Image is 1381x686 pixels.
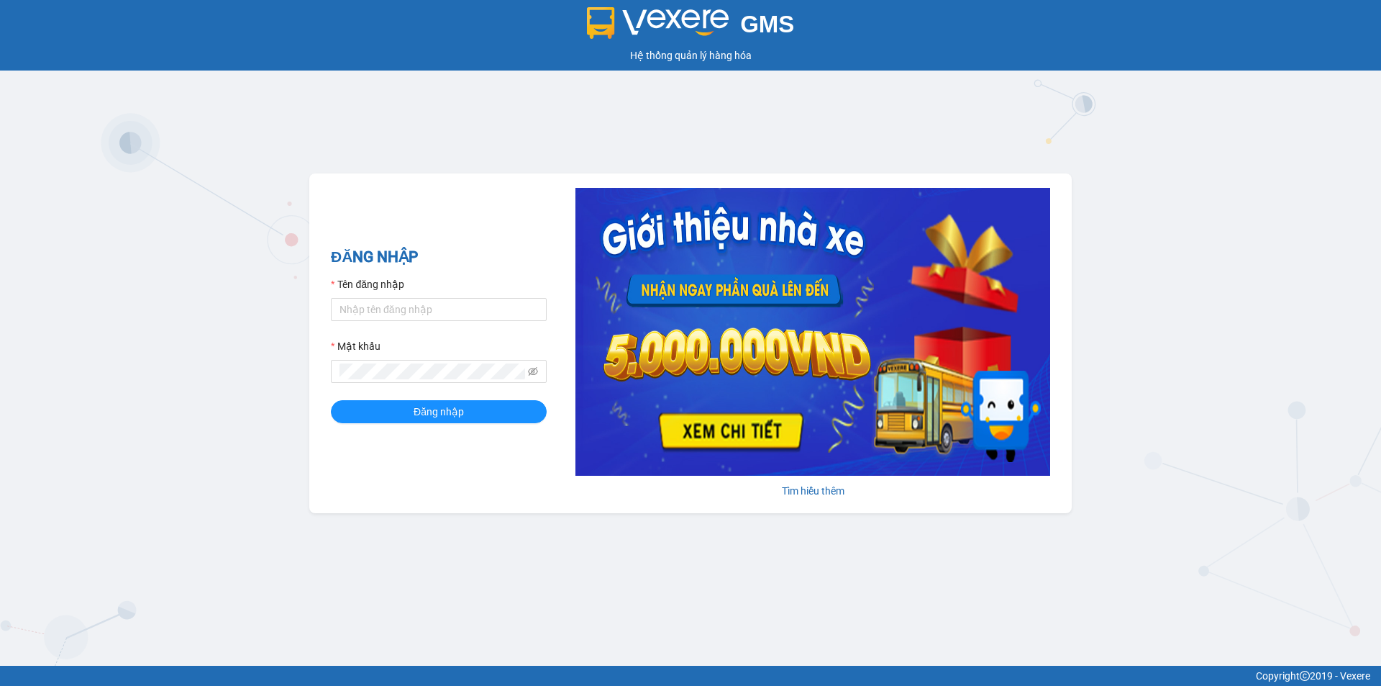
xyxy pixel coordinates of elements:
label: Tên đăng nhập [331,276,404,292]
input: Mật khẩu [339,364,525,379]
span: Đăng nhập [414,404,464,420]
div: Tìm hiểu thêm [575,483,1050,499]
span: copyright [1300,671,1310,681]
span: GMS [740,11,794,37]
button: Đăng nhập [331,400,547,423]
h2: ĐĂNG NHẬP [331,245,547,269]
input: Tên đăng nhập [331,298,547,321]
span: eye-invisible [528,366,538,376]
label: Mật khẩu [331,338,380,354]
div: Copyright 2019 - Vexere [11,668,1370,684]
a: GMS [587,22,795,33]
div: Hệ thống quản lý hàng hóa [4,48,1377,63]
img: banner-0 [575,188,1050,476]
img: logo 2 [587,7,729,39]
